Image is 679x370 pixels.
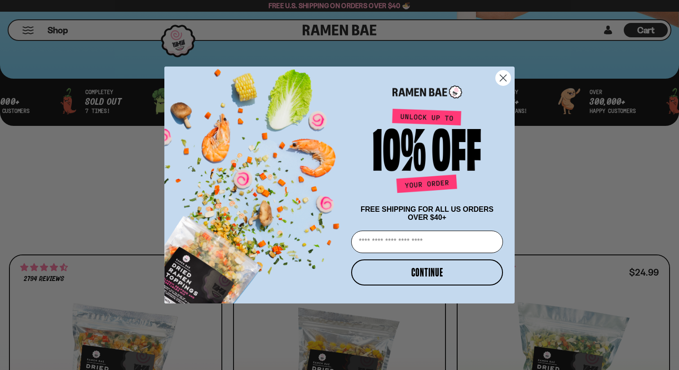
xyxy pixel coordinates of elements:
[495,70,511,86] button: Close dialog
[392,85,462,99] img: Ramen Bae Logo
[351,259,503,285] button: CONTINUE
[164,59,348,303] img: ce7035ce-2e49-461c-ae4b-8ade7372f32c.png
[361,205,494,221] span: FREE SHIPPING FOR ALL US ORDERS OVER $40+
[371,108,483,196] img: Unlock up to 10% off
